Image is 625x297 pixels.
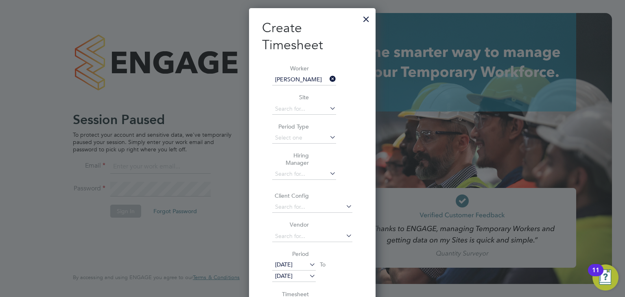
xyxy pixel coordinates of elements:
span: To [317,259,328,270]
h2: Create Timesheet [262,20,363,53]
label: Vendor [272,221,309,228]
span: [DATE] [275,272,293,280]
label: Hiring Manager [272,152,309,166]
label: Client Config [272,192,309,199]
input: Search for... [272,231,352,242]
input: Search for... [272,201,352,213]
div: 11 [592,270,599,281]
label: Period [272,250,309,258]
input: Search for... [272,168,336,180]
span: [DATE] [275,261,293,268]
button: Open Resource Center, 11 new notifications [592,264,618,290]
input: Search for... [272,103,336,115]
label: Period Type [272,123,309,130]
label: Worker [272,65,309,72]
label: Site [272,94,309,101]
input: Select one [272,132,336,144]
input: Search for... [272,74,336,85]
